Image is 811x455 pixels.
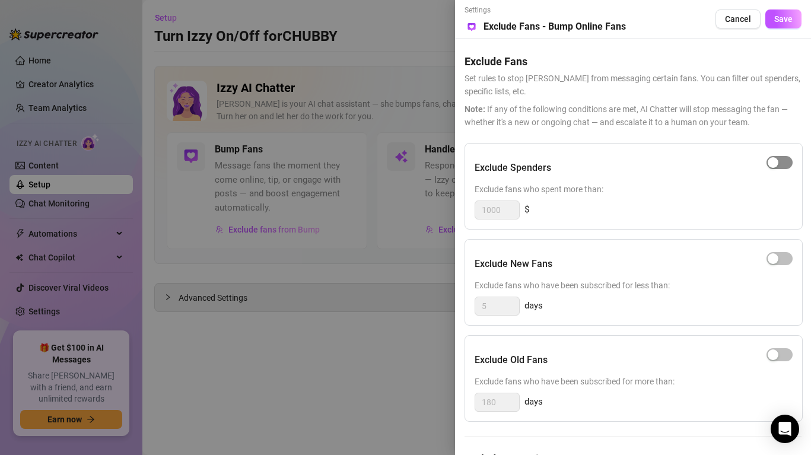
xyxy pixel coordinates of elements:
span: If any of the following conditions are met, AI Chatter will stop messaging the fan — whether it's... [465,103,802,129]
button: Save [765,9,802,28]
span: Exclude fans who spent more than: [475,183,793,196]
h5: Exclude Spenders [475,161,551,175]
h5: Exclude Old Fans [475,353,548,367]
span: Set rules to stop [PERSON_NAME] from messaging certain fans. You can filter out spenders, specifi... [465,72,802,98]
span: Exclude fans who have been subscribed for less than: [475,279,793,292]
span: $ [524,203,529,217]
span: Cancel [725,14,751,24]
span: Save [774,14,793,24]
span: days [524,395,543,409]
span: Exclude fans who have been subscribed for more than: [475,375,793,388]
button: Cancel [715,9,761,28]
h5: Exclude New Fans [475,257,552,271]
div: Open Intercom Messenger [771,415,799,443]
span: Note: [465,104,485,114]
h5: Exclude Fans [465,53,802,69]
span: days [524,299,543,313]
span: Settings [465,5,626,16]
h5: Exclude Fans - Bump Online Fans [484,20,626,34]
